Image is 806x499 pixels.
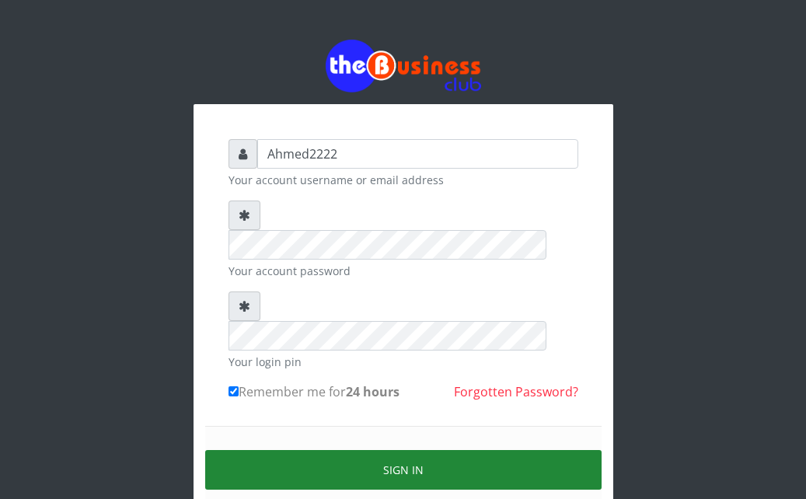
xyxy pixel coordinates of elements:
small: Your login pin [229,354,578,370]
a: Forgotten Password? [454,383,578,400]
button: Sign in [205,450,602,490]
label: Remember me for [229,382,400,401]
b: 24 hours [346,383,400,400]
small: Your account password [229,263,578,279]
input: Username or email address [257,139,578,169]
input: Remember me for24 hours [229,386,239,396]
small: Your account username or email address [229,172,578,188]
